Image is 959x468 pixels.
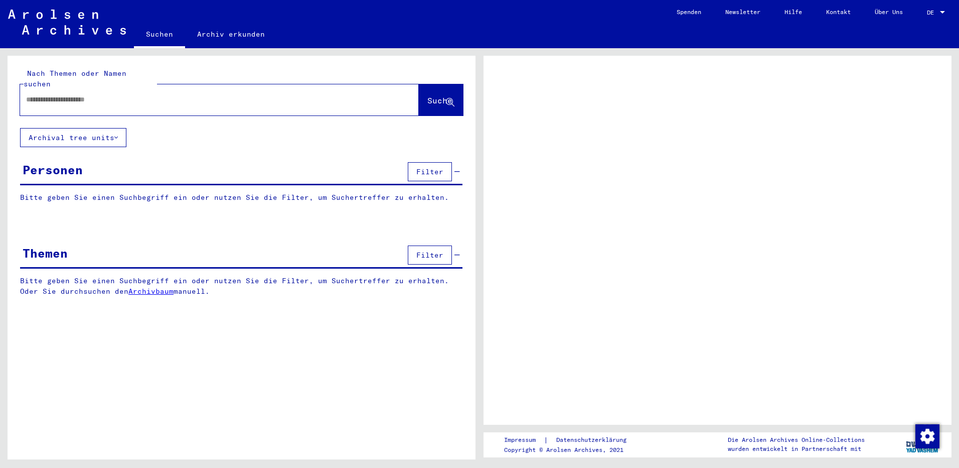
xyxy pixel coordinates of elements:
[927,9,938,16] span: DE
[128,287,174,296] a: Archivbaum
[23,161,83,179] div: Personen
[20,128,126,147] button: Archival tree units
[419,84,463,115] button: Suche
[504,435,544,445] a: Impressum
[504,435,638,445] div: |
[20,276,463,297] p: Bitte geben Sie einen Suchbegriff ein oder nutzen Sie die Filter, um Suchertreffer zu erhalten. O...
[416,251,443,260] span: Filter
[548,435,638,445] a: Datenschutzerklärung
[427,95,452,105] span: Suche
[408,162,452,181] button: Filter
[185,22,277,46] a: Archiv erkunden
[915,424,939,448] div: Zustimmung ändern
[23,244,68,262] div: Themen
[416,167,443,176] span: Filter
[24,69,126,88] mat-label: Nach Themen oder Namen suchen
[728,435,865,444] p: Die Arolsen Archives Online-Collections
[408,246,452,265] button: Filter
[504,445,638,454] p: Copyright © Arolsen Archives, 2021
[904,432,941,457] img: yv_logo.png
[728,444,865,453] p: wurden entwickelt in Partnerschaft mit
[134,22,185,48] a: Suchen
[915,424,939,448] img: Zustimmung ändern
[8,10,126,35] img: Arolsen_neg.svg
[20,192,462,203] p: Bitte geben Sie einen Suchbegriff ein oder nutzen Sie die Filter, um Suchertreffer zu erhalten.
